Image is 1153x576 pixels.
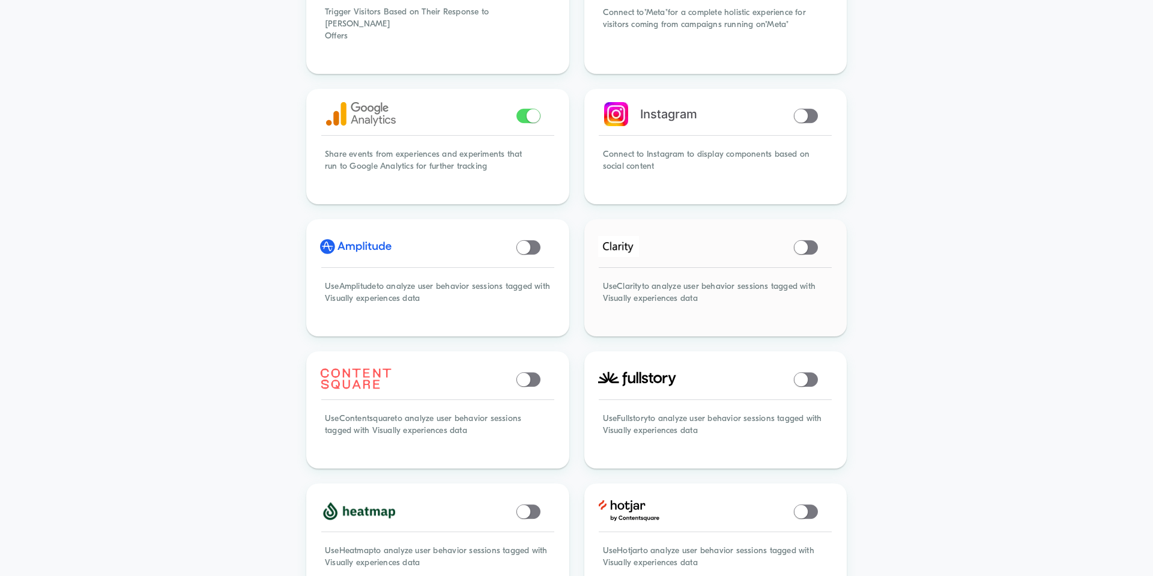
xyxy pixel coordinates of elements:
img: clarity [598,236,639,257]
div: Connect to Instagram to display components based on social content [586,132,846,202]
div: Use Fullstory to analyze user behavior sessions tagged with Visually experiences data [586,396,846,467]
img: amplitude [320,236,392,257]
img: google analytics [326,102,396,126]
img: hotjar [598,500,660,521]
img: heatmap [320,500,396,521]
div: Use Clarity to analyze user behavior sessions tagged with Visually experiences data [586,264,846,335]
div: Use Contentsquare to analyze user behavior sessions tagged with Visually experiences data [308,396,567,467]
img: fullstory [598,371,676,386]
img: instagram [604,102,628,126]
div: Share events from experiences and experiments that run to Google Analytics for further tracking [308,132,567,202]
img: contentsquare [320,368,392,389]
div: Use Amplitude to analyze user behavior sessions tagged with Visually experiences data [308,264,567,335]
span: Instagram [640,107,697,121]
